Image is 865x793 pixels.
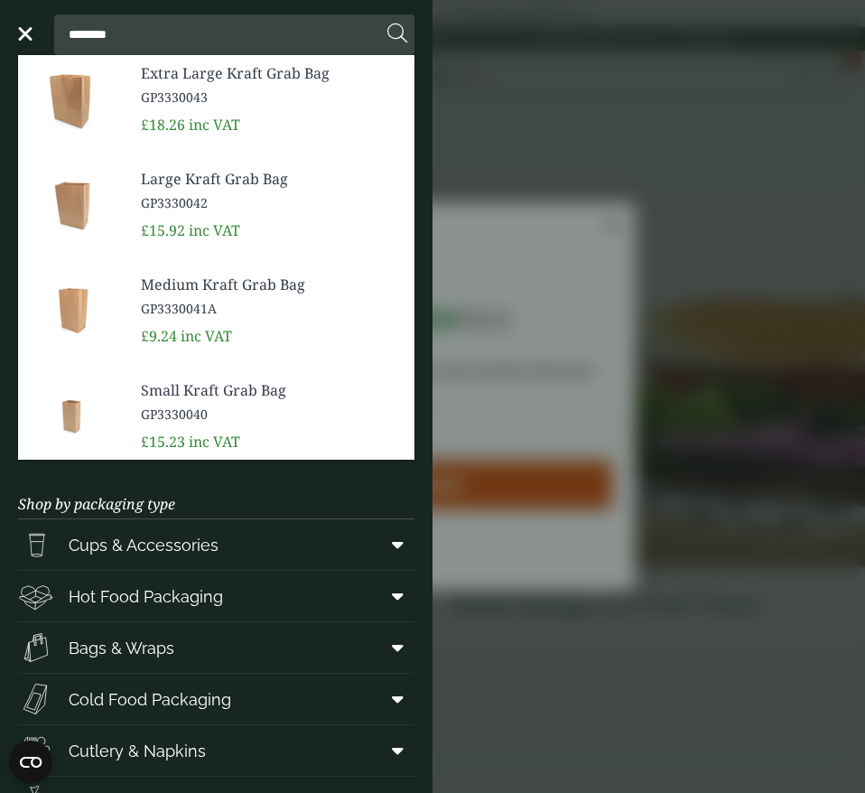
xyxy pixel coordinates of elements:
a: Bags & Wraps [18,622,414,673]
span: Hot Food Packaging [69,584,223,609]
img: GP3330042 [18,161,126,247]
span: Cutlery & Napkins [69,739,206,763]
a: Cutlery & Napkins [18,725,414,776]
span: inc VAT [189,115,240,135]
img: GP3330040 [18,372,126,459]
span: GP3330042 [141,193,400,212]
img: Deli_box.svg [18,578,54,614]
span: Extra Large Kraft Grab Bag [141,62,400,84]
span: £15.92 [141,220,185,240]
span: inc VAT [189,220,240,240]
span: £9.24 [141,326,177,346]
button: Open CMP widget [9,741,52,784]
a: Hot Food Packaging [18,571,414,621]
a: Small Kraft Grab Bag GP3330040 [141,379,400,424]
a: Cups & Accessories [18,519,414,570]
span: inc VAT [181,326,232,346]
a: Large Kraft Grab Bag GP3330042 [141,168,400,212]
span: Bags & Wraps [69,636,174,660]
img: Cutlery.svg [18,732,54,769]
img: PintNhalf_cup.svg [18,527,54,563]
span: Medium Kraft Grab Bag [141,274,400,295]
h3: Shop by packaging type [18,467,414,519]
span: GP3330043 [141,88,400,107]
a: Medium Kraft Grab Bag GP3330041A [141,274,400,318]
span: GP3330041A [141,299,400,318]
span: £18.26 [141,115,185,135]
a: Cold Food Packaging [18,674,414,724]
img: GP3330043 [18,55,126,142]
span: Cold Food Packaging [69,687,231,712]
img: GP3330041A [18,266,126,353]
span: Large Kraft Grab Bag [141,168,400,190]
span: Cups & Accessories [69,533,219,557]
span: £15.23 [141,432,185,452]
img: Sandwich_box.svg [18,681,54,717]
a: Extra Large Kraft Grab Bag GP3330043 [141,62,400,107]
img: Paper_carriers.svg [18,630,54,666]
span: GP3330040 [141,405,400,424]
span: Small Kraft Grab Bag [141,379,400,401]
span: inc VAT [189,432,240,452]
